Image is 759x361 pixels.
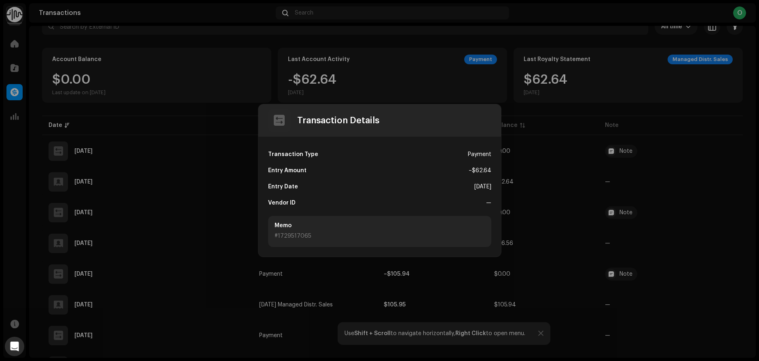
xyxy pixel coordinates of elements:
[5,337,24,356] div: Open Intercom Messenger
[297,116,379,125] div: Transaction Details
[268,163,307,179] div: Entry Amount
[268,146,318,163] div: Transaction Type
[268,195,296,211] div: Vendor ID
[275,222,485,229] div: Memo
[486,195,491,211] div: —
[469,163,491,179] div: $62.64
[275,232,485,241] div: #1729517065
[468,146,491,163] div: Payment
[474,179,491,195] div: [DATE]
[268,179,298,195] div: Entry Date
[469,168,472,173] span: –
